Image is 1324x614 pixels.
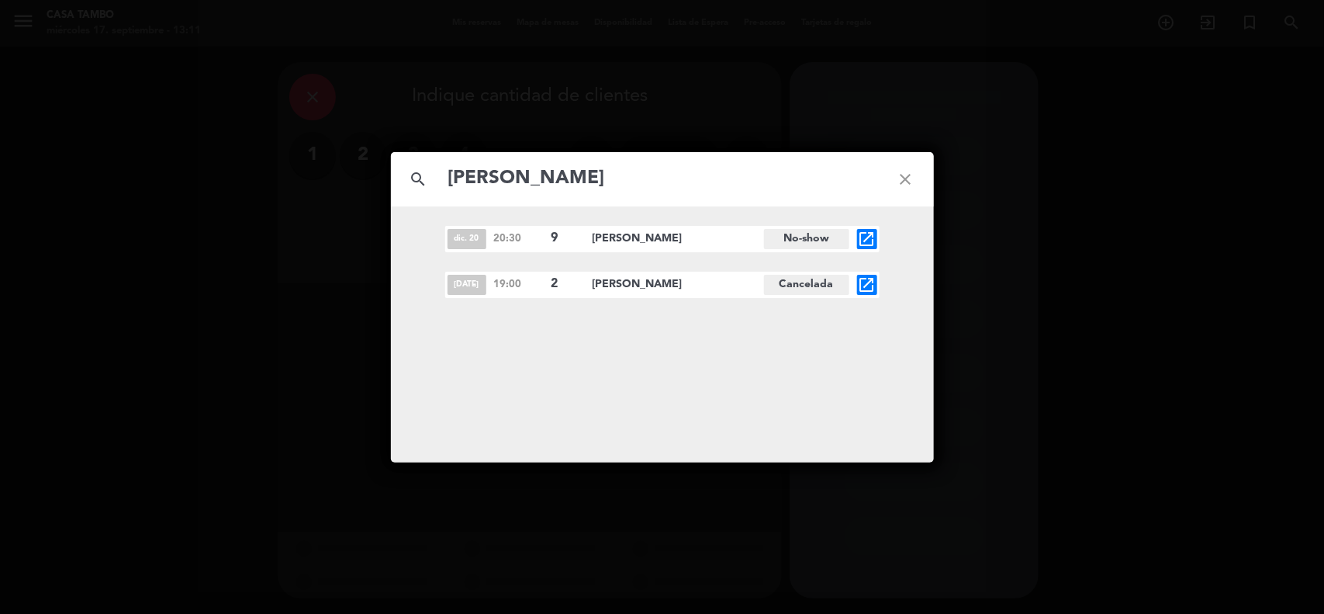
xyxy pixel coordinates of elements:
[878,151,934,207] i: close
[764,229,849,249] span: No-show
[551,228,579,248] span: 9
[593,230,764,248] span: [PERSON_NAME]
[858,276,876,294] i: open_in_new
[447,163,878,195] input: Buscar reservas
[494,231,544,247] span: 20:30
[494,276,544,293] span: 19:00
[448,229,486,249] span: dic. 20
[593,276,764,293] span: [PERSON_NAME]
[448,275,486,295] span: [DATE]
[858,230,876,248] i: open_in_new
[764,275,849,295] span: Cancelada
[551,274,579,294] span: 2
[391,151,447,207] i: search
